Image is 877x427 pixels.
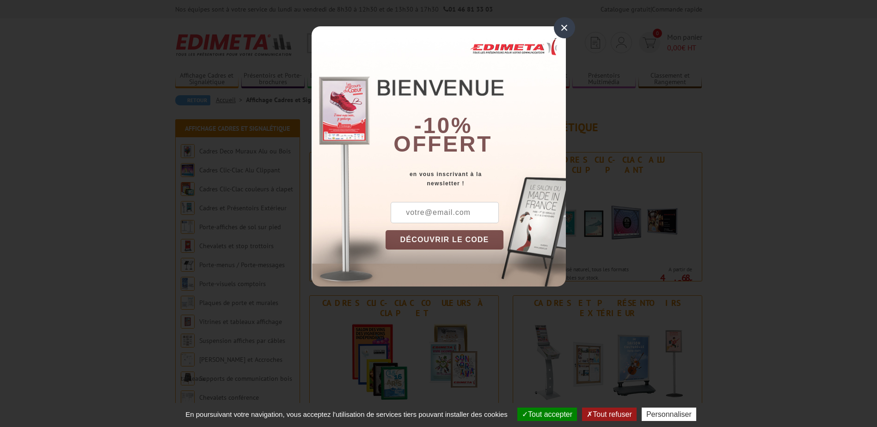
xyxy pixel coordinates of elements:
[386,170,566,188] div: en vous inscrivant à la newsletter !
[414,113,472,138] b: -10%
[517,408,577,421] button: Tout accepter
[582,408,636,421] button: Tout refuser
[391,202,499,223] input: votre@email.com
[393,132,492,156] font: offert
[386,230,504,250] button: DÉCOUVRIR LE CODE
[181,410,512,418] span: En poursuivant votre navigation, vous acceptez l'utilisation de services tiers pouvant installer ...
[554,17,575,38] div: ×
[642,408,696,421] button: Personnaliser (fenêtre modale)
